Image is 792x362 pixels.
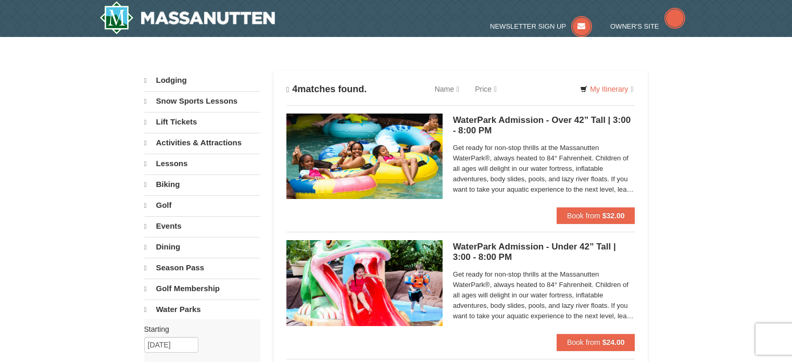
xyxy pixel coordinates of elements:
span: Newsletter Sign Up [490,22,566,30]
a: Massanutten Resort [99,1,275,34]
a: Season Pass [144,258,260,278]
span: Get ready for non-stop thrills at the Massanutten WaterPark®, always heated to 84° Fahrenheit. Ch... [453,269,635,321]
a: Golf [144,195,260,215]
img: 6619917-1563-e84d971f.jpg [286,114,443,199]
a: Lessons [144,154,260,173]
span: Book from [567,211,600,220]
label: Starting [144,324,253,334]
button: Book from $24.00 [557,334,635,351]
a: Dining [144,237,260,257]
img: 6619917-1391-b04490f2.jpg [286,240,443,326]
span: Owner's Site [610,22,659,30]
a: Newsletter Sign Up [490,22,592,30]
a: Water Parks [144,299,260,319]
span: Get ready for non-stop thrills at the Massanutten WaterPark®, always heated to 84° Fahrenheit. Ch... [453,143,635,195]
a: Events [144,216,260,236]
a: Name [427,79,467,99]
a: Price [467,79,505,99]
a: Golf Membership [144,279,260,298]
strong: $24.00 [602,338,625,346]
h5: WaterPark Admission - Under 42” Tall | 3:00 - 8:00 PM [453,242,635,263]
a: My Itinerary [573,81,640,97]
strong: $32.00 [602,211,625,220]
img: Massanutten Resort Logo [99,1,275,34]
h5: WaterPark Admission - Over 42” Tall | 3:00 - 8:00 PM [453,115,635,136]
a: Activities & Attractions [144,133,260,153]
span: Book from [567,338,600,346]
button: Book from $32.00 [557,207,635,224]
a: Biking [144,174,260,194]
a: Owner's Site [610,22,685,30]
a: Snow Sports Lessons [144,91,260,111]
a: Lodging [144,71,260,90]
a: Lift Tickets [144,112,260,132]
